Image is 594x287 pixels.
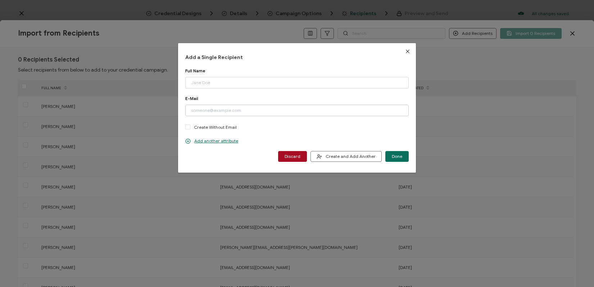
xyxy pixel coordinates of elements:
[185,77,408,88] input: Jane Doe
[185,105,408,116] input: someone@example.com
[399,43,416,60] button: Close
[185,54,408,61] h1: Add a Single Recipient
[392,154,402,159] span: Done
[185,96,198,101] span: E-Mail
[558,252,594,287] iframe: Chat Widget
[185,68,205,73] span: Full Name
[285,154,300,159] span: Discard
[310,151,382,162] button: Create and Add Another
[317,154,376,159] span: Create and Add Another
[185,138,238,144] p: Add another attribute
[278,151,307,162] button: Discard
[178,43,416,173] div: dialog
[194,124,237,131] p: Create Without Email
[385,151,409,162] button: Done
